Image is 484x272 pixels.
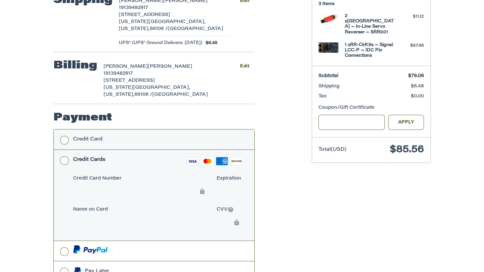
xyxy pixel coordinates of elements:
span: UPS® (UPS® Ground Delivers: [DATE]) [119,40,202,46]
span: [GEOGRAPHIC_DATA] [152,92,208,97]
label: Name on Card [73,206,210,213]
span: [PERSON_NAME] [103,64,148,69]
span: [US_STATE][GEOGRAPHIC_DATA], [119,20,206,24]
span: 19139482917 [103,71,133,76]
h4: 2 x [GEOGRAPHIC_DATA] ~ In-Line Servo Reverser ~ SRR001 [345,13,396,35]
span: 66106 / [135,92,152,97]
span: 66106 / [150,27,168,31]
label: Credit Card Number [73,175,210,182]
span: [STREET_ADDRESS] [119,13,170,17]
label: Expiration [217,175,244,182]
div: Credit Cards [73,154,105,165]
img: PayPal icon [73,245,108,254]
div: Credit Card [73,134,102,145]
span: Subtotal [318,74,338,78]
h2: Payment [53,111,112,124]
span: 19139482917 [119,6,148,10]
div: Coupon/Gift Certificate [318,104,424,111]
span: $6.48 [202,40,217,46]
input: Gift Certificate or Coupon Code [318,115,385,130]
span: $6.48 [411,84,424,89]
span: Total (USD) [318,147,346,152]
span: $85.56 [390,145,424,155]
button: Apply [388,115,424,130]
span: Shipping [318,84,339,89]
h3: 3 Items [318,1,424,7]
span: [PERSON_NAME] [148,64,192,69]
h4: 1 x RR-CirKits ~ Signal LCC-P ~ IDC Pin Connections [345,42,396,59]
span: [STREET_ADDRESS] [103,78,155,83]
iframe: paypal_card_number_field [71,184,208,203]
span: [US_STATE][GEOGRAPHIC_DATA], [103,85,190,90]
iframe: paypal_card_name_field [71,215,208,234]
iframe: paypal_card_expiry_field [215,184,243,203]
div: $67.96 [398,42,424,49]
span: $0.00 [411,94,424,99]
iframe: paypal_card_cvv_field [215,215,243,234]
span: [GEOGRAPHIC_DATA] [168,27,223,31]
span: $79.08 [408,74,424,78]
button: Edit [235,62,255,71]
span: [US_STATE], [103,92,135,97]
span: Tax [318,94,326,99]
div: $11.12 [398,13,424,20]
h2: Billing [53,59,97,72]
label: CVV [217,206,244,213]
span: [US_STATE], [119,27,150,31]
